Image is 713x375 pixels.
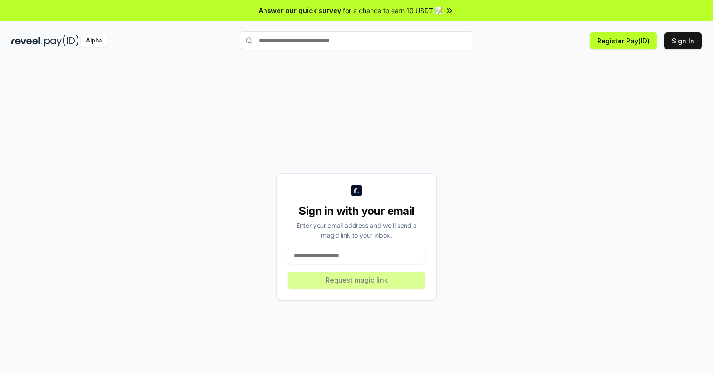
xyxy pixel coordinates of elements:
img: logo_small [351,185,362,196]
span: Answer our quick survey [259,6,341,15]
div: Alpha [81,35,107,47]
img: pay_id [44,35,79,47]
button: Sign In [664,32,702,49]
button: Register Pay(ID) [590,32,657,49]
span: for a chance to earn 10 USDT 📝 [343,6,443,15]
div: Sign in with your email [288,204,425,219]
div: Enter your email address and we’ll send a magic link to your inbox. [288,220,425,240]
img: reveel_dark [11,35,43,47]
